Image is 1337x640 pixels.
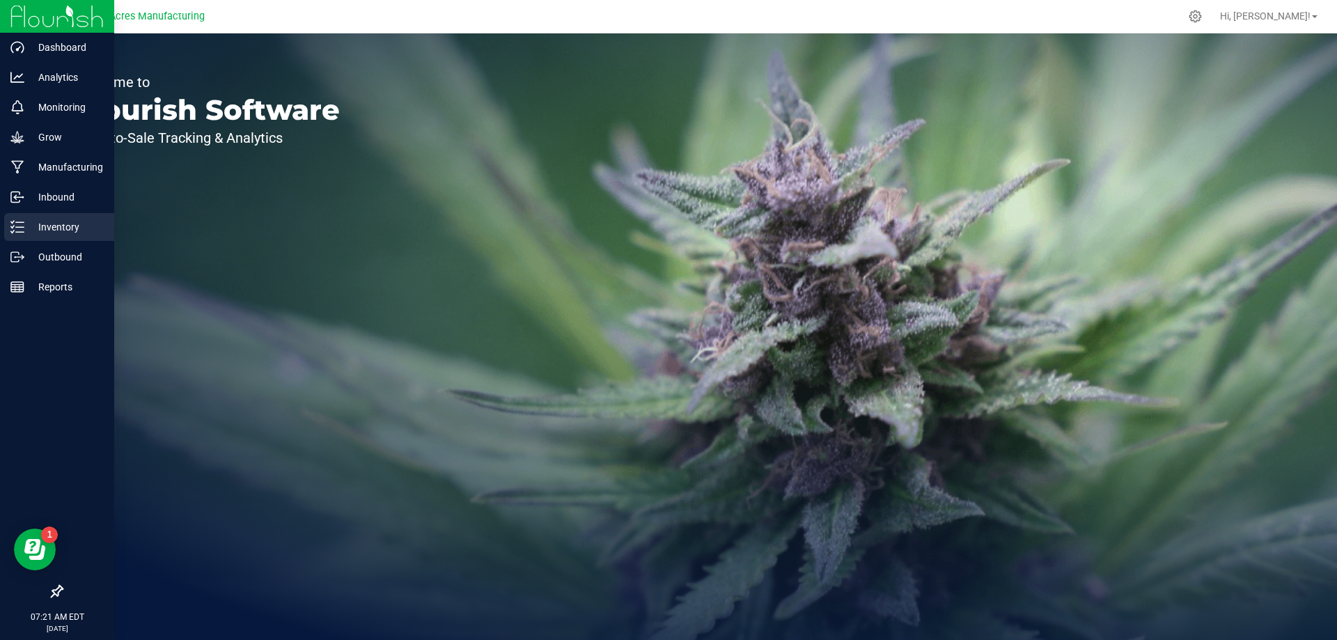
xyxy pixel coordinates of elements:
inline-svg: Grow [10,130,24,144]
p: Welcome to [75,75,340,89]
p: [DATE] [6,623,108,634]
inline-svg: Inbound [10,190,24,204]
iframe: Resource center [14,529,56,570]
inline-svg: Inventory [10,220,24,234]
div: Manage settings [1187,10,1204,23]
p: Dashboard [24,39,108,56]
inline-svg: Monitoring [10,100,24,114]
p: Inventory [24,219,108,235]
p: Analytics [24,69,108,86]
inline-svg: Analytics [10,70,24,84]
p: Seed-to-Sale Tracking & Analytics [75,131,340,145]
p: Manufacturing [24,159,108,175]
p: Flourish Software [75,96,340,124]
p: Outbound [24,249,108,265]
inline-svg: Outbound [10,250,24,264]
iframe: Resource center unread badge [41,526,58,543]
p: Inbound [24,189,108,205]
inline-svg: Dashboard [10,40,24,54]
p: Reports [24,279,108,295]
span: Hi, [PERSON_NAME]! [1220,10,1311,22]
span: Green Acres Manufacturing [79,10,205,22]
p: Grow [24,129,108,146]
p: 07:21 AM EDT [6,611,108,623]
inline-svg: Manufacturing [10,160,24,174]
inline-svg: Reports [10,280,24,294]
p: Monitoring [24,99,108,116]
